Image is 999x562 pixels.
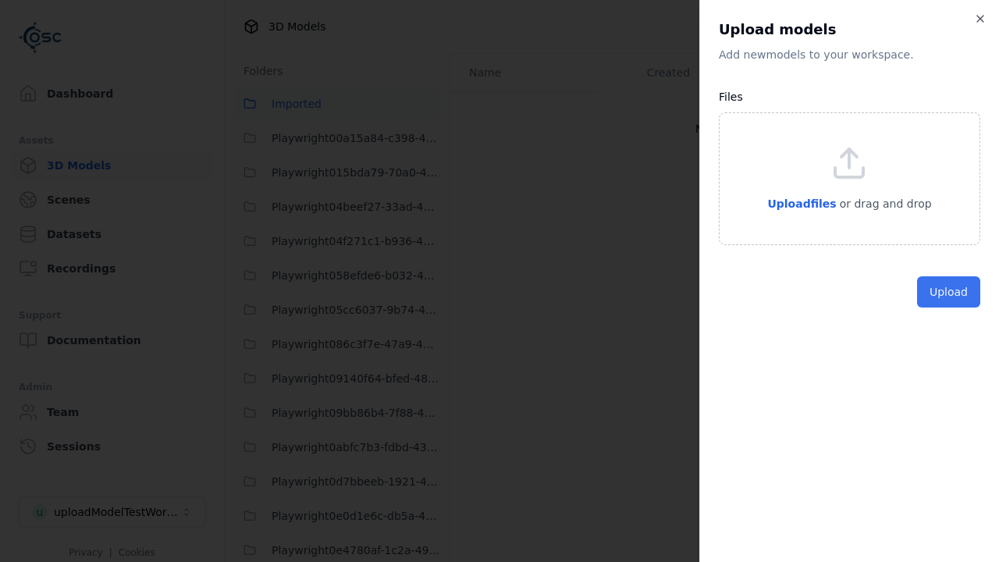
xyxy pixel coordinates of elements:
[719,19,980,41] h2: Upload models
[719,91,743,103] label: Files
[917,276,980,308] button: Upload
[767,197,836,210] span: Upload files
[837,194,932,213] p: or drag and drop
[719,47,980,62] p: Add new model s to your workspace.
